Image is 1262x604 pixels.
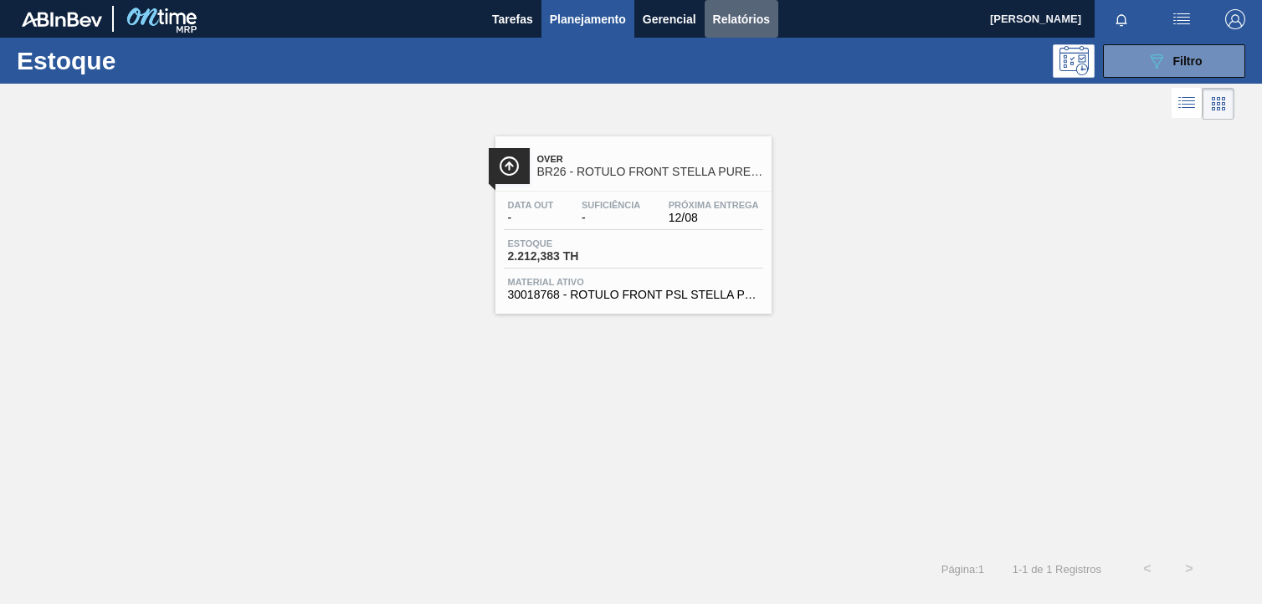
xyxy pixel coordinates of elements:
[537,166,763,178] span: BR26 - ROTULO FRONT STELLA PURE GOLD 330ML
[508,212,554,224] span: -
[499,156,520,177] img: Ícone
[22,12,102,27] img: TNhmsLtSVTkK8tSr43FrP2fwEKptu5GPRR3wAAAABJRU5ErkJggg==
[492,9,533,29] span: Tarefas
[1009,563,1101,576] span: 1 - 1 de 1 Registros
[1126,548,1168,590] button: <
[713,9,770,29] span: Relatórios
[643,9,696,29] span: Gerencial
[582,200,640,210] span: Suficiência
[1173,54,1203,68] span: Filtro
[1203,88,1234,120] div: Visão em Cards
[537,154,763,164] span: Over
[1172,9,1192,29] img: userActions
[508,200,554,210] span: Data out
[508,250,625,263] span: 2.212,383 TH
[941,563,984,576] span: Página : 1
[550,9,626,29] span: Planejamento
[669,200,759,210] span: Próxima Entrega
[508,238,625,248] span: Estoque
[17,51,256,70] h1: Estoque
[508,289,759,301] span: 30018768 - ROTULO FRONT PSL STELLA P GOLD ND 330ML
[669,212,759,224] span: 12/08
[1053,44,1095,78] div: Pogramando: nenhum usuário selecionado
[1172,88,1203,120] div: Visão em Lista
[582,212,640,224] span: -
[483,124,780,314] a: ÍconeOverBR26 - ROTULO FRONT STELLA PURE GOLD 330MLData out-Suficiência-Próxima Entrega12/08Estoq...
[1103,44,1245,78] button: Filtro
[1225,9,1245,29] img: Logout
[1168,548,1210,590] button: >
[508,277,759,287] span: Material ativo
[1095,8,1148,31] button: Notificações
